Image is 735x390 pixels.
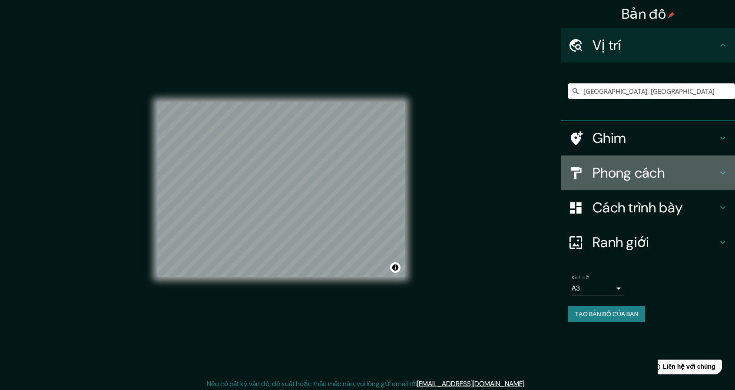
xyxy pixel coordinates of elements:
[568,83,735,99] input: Chọn thành phố hoặc khu vực của bạn
[568,306,645,322] button: Tạo bản đồ của bạn
[622,5,666,23] font: Bản đồ
[575,310,638,318] font: Tạo bản đồ của bạn
[526,379,527,388] font: .
[561,121,735,155] div: Ghim
[524,379,526,388] font: .
[593,129,626,147] font: Ghim
[572,274,589,281] font: Kích cỡ
[207,379,417,388] font: Nếu có bất kỳ vấn đề, đề xuất hoặc thắc mắc nào, vui lòng gửi email tới
[658,356,725,380] iframe: Trợ giúp trình khởi chạy tiện ích
[572,284,580,293] font: A3
[561,28,735,63] div: Vị trí
[572,281,624,295] div: A3
[527,379,529,388] font: .
[390,262,401,273] button: Chuyển đổi thuộc tính
[561,155,735,190] div: Phong cách
[593,36,621,54] font: Vị trí
[593,233,649,251] font: Ranh giới
[561,190,735,225] div: Cách trình bày
[593,198,682,217] font: Cách trình bày
[593,164,665,182] font: Phong cách
[157,102,405,277] canvas: Bản đồ
[668,12,675,19] img: pin-icon.png
[561,225,735,260] div: Ranh giới
[417,379,524,388] a: [EMAIL_ADDRESS][DOMAIN_NAME]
